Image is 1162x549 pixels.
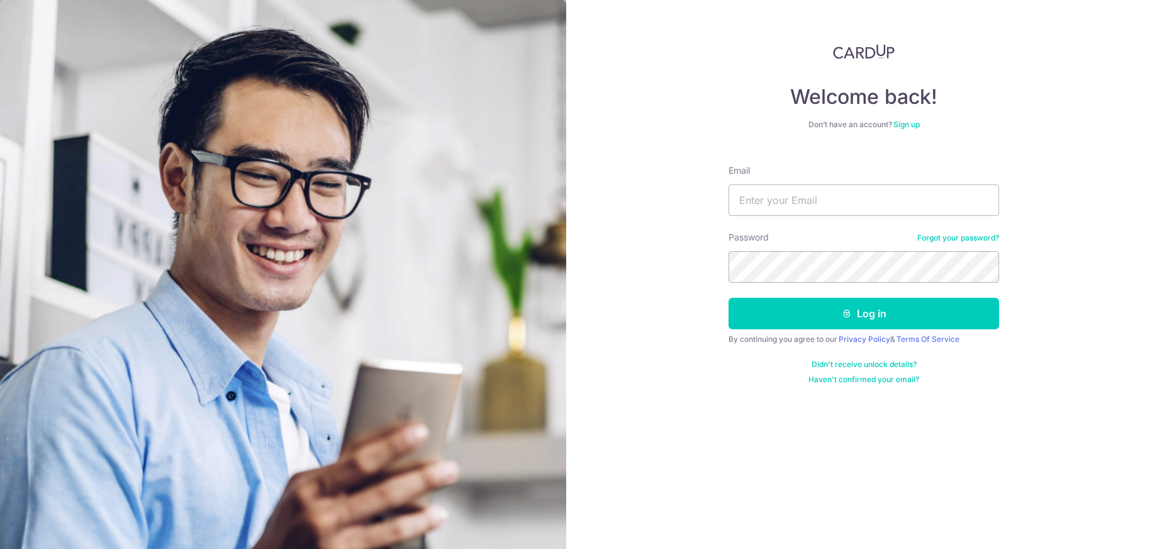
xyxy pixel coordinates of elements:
[812,359,917,370] a: Didn't receive unlock details?
[729,164,750,177] label: Email
[729,84,999,110] h4: Welcome back!
[808,375,919,385] a: Haven't confirmed your email?
[729,298,999,329] button: Log in
[893,120,920,129] a: Sign up
[917,233,999,243] a: Forgot your password?
[729,334,999,344] div: By continuing you agree to our &
[833,44,895,59] img: CardUp Logo
[729,231,769,244] label: Password
[897,334,959,344] a: Terms Of Service
[839,334,890,344] a: Privacy Policy
[729,120,999,130] div: Don’t have an account?
[729,184,999,216] input: Enter your Email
